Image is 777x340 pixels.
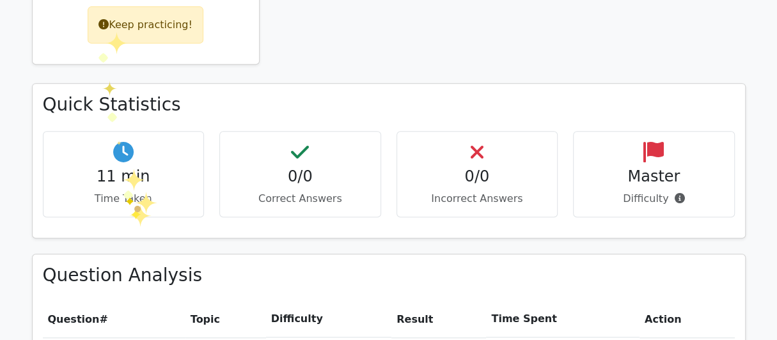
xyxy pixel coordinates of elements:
span: Question [48,313,100,325]
th: Result [391,301,486,337]
h3: Quick Statistics [43,94,735,116]
p: Difficulty [584,191,724,206]
h4: Master [584,167,724,186]
h4: 0/0 [407,167,547,186]
p: Incorrect Answers [407,191,547,206]
th: # [43,301,185,337]
h3: Question Analysis [43,265,735,286]
p: Time Taken [54,191,194,206]
h4: 0/0 [230,167,370,186]
p: Correct Answers [230,191,370,206]
th: Difficulty [266,301,391,337]
div: Keep practicing! [88,6,203,43]
th: Action [640,301,735,337]
h4: 11 min [54,167,194,186]
th: Topic [185,301,266,337]
th: Time Spent [486,301,640,337]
